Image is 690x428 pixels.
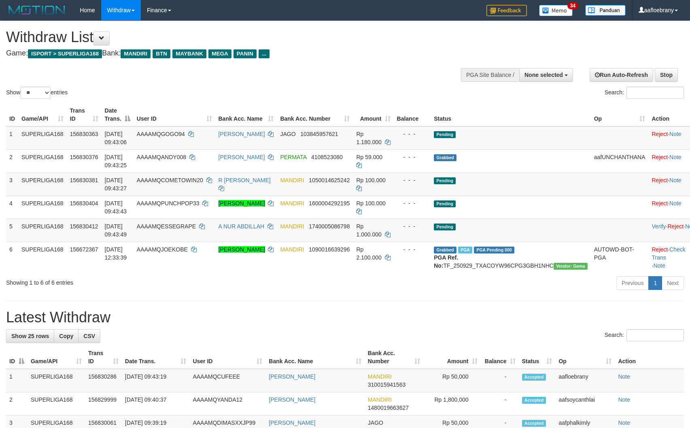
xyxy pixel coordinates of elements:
span: Copy 1090016639296 to clipboard [309,246,350,253]
th: Action [615,346,684,369]
span: Grabbed [434,247,456,253]
a: [PERSON_NAME] [219,131,265,137]
span: [DATE] 12:33:39 [105,246,127,261]
th: Trans ID: activate to sort column ascending [67,103,102,126]
span: ... [259,49,270,58]
td: SUPERLIGA168 [18,149,67,172]
span: Rp 2.100.000 [356,246,381,261]
th: Amount: activate to sort column ascending [423,346,481,369]
label: Search: [605,329,684,341]
td: 156829999 [85,392,122,415]
td: SUPERLIGA168 [28,369,85,392]
span: Accepted [522,420,546,427]
label: Search: [605,87,684,99]
select: Showentries [20,87,51,99]
a: Copy [54,329,79,343]
span: Rp 59.000 [356,154,382,160]
span: 156830363 [70,131,98,137]
span: CSV [83,333,95,339]
span: PANIN [234,49,257,58]
td: [DATE] 09:40:37 [122,392,190,415]
th: User ID: activate to sort column ascending [134,103,215,126]
span: AAAAMQESSEGRAPE [137,223,196,230]
input: Search: [626,87,684,99]
span: PGA Pending [474,247,514,253]
span: 156830412 [70,223,98,230]
td: SUPERLIGA168 [18,126,67,150]
a: Note [669,200,682,207]
td: 2 [6,392,28,415]
span: AAAAMQJOEKOBE [137,246,188,253]
a: Note [653,262,665,269]
th: Game/API: activate to sort column ascending [28,346,85,369]
td: 156830286 [85,369,122,392]
th: Balance: activate to sort column ascending [481,346,519,369]
span: ISPORT > SUPERLIGA168 [28,49,102,58]
span: MANDIRI [280,200,304,207]
span: [DATE] 09:43:27 [105,177,127,192]
a: Previous [616,276,649,290]
th: Amount: activate to sort column ascending [353,103,393,126]
span: AAAAMQGOGO94 [137,131,185,137]
span: MANDIRI [280,223,304,230]
span: 156830404 [70,200,98,207]
span: Copy 1600004292195 to clipboard [309,200,350,207]
a: Reject [652,131,668,137]
span: MANDIRI [368,373,392,380]
td: 3 [6,172,18,196]
label: Show entries [6,87,68,99]
a: Reject [652,200,668,207]
span: Pending [434,200,456,207]
span: Copy 1050014625242 to clipboard [309,177,350,183]
a: [PERSON_NAME] [219,246,265,253]
span: Copy 1740005086798 to clipboard [309,223,350,230]
span: Rp 100.000 [356,177,385,183]
a: Note [618,419,630,426]
a: Check Trans [652,246,685,261]
span: Copy 310015941563 to clipboard [368,381,406,388]
span: PERMATA [280,154,306,160]
td: SUPERLIGA168 [18,242,67,273]
td: [DATE] 09:43:19 [122,369,190,392]
span: Rp 1.000.000 [356,223,381,238]
span: Grabbed [434,154,456,161]
img: Button%20Memo.svg [539,5,573,16]
div: Showing 1 to 6 of 6 entries [6,275,281,287]
th: Bank Acc. Name: activate to sort column ascending [265,346,364,369]
th: Game/API: activate to sort column ascending [18,103,67,126]
span: 34 [567,2,578,9]
div: PGA Site Balance / [461,68,519,82]
td: AAAAMQCUFEEE [189,369,265,392]
a: Reject [652,246,668,253]
td: Rp 50,000 [423,369,481,392]
h4: Game: Bank: [6,49,452,57]
td: 5 [6,219,18,242]
span: Pending [434,177,456,184]
img: MOTION_logo.png [6,4,68,16]
button: None selected [519,68,573,82]
a: CSV [78,329,100,343]
span: MAYBANK [172,49,206,58]
span: MANDIRI [280,246,304,253]
td: aafsoycanthlai [555,392,615,415]
th: Bank Acc. Number: activate to sort column ascending [365,346,423,369]
span: MANDIRI [368,396,392,403]
td: - [481,392,519,415]
span: 156672367 [70,246,98,253]
th: Date Trans.: activate to sort column ascending [122,346,190,369]
span: Copy 4108523080 to clipboard [311,154,343,160]
span: 156830376 [70,154,98,160]
a: R [PERSON_NAME] [219,177,271,183]
th: Bank Acc. Number: activate to sort column ascending [277,103,353,126]
td: TF_250929_TXACOYW96CPG3GBH1NHC [431,242,590,273]
td: SUPERLIGA168 [18,219,67,242]
th: Op: activate to sort column ascending [591,103,649,126]
span: Pending [434,224,456,230]
td: 6 [6,242,18,273]
div: - - - [397,176,428,184]
a: Note [669,154,682,160]
a: A NUR ABDILLAH [219,223,265,230]
h1: Withdraw List [6,29,452,45]
a: [PERSON_NAME] [269,396,315,403]
a: Stop [655,68,678,82]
